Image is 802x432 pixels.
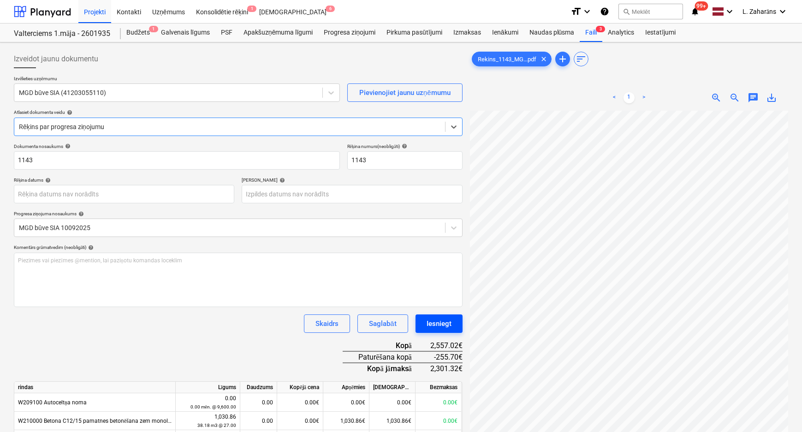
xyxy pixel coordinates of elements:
[359,87,451,99] div: Pievienojiet jaunu uzņēmumu
[369,318,396,330] div: Saglabāt
[347,83,463,102] button: Pievienojiet jaunu uzņēmumu
[190,404,236,409] small: 0.00 mēn. @ 9,600.00
[277,382,323,393] div: Kopējā cena
[277,412,323,430] div: 0.00€
[18,418,270,424] span: W210000 Betona C12/15 pamatnes betonēšana zem monolītās dzelzsbetona plātnes 70mm biezumā
[347,151,463,170] input: Rēķina numurs
[304,314,350,333] button: Skaidrs
[323,382,369,393] div: Apņēmies
[580,24,602,42] a: Faili3
[14,109,463,115] div: Atlasiet dokumenta veidu
[121,24,155,42] a: Budžets1
[240,382,277,393] div: Daudzums
[14,76,340,83] p: Izvēlieties uzņēmumu
[427,340,463,351] div: 2,557.02€
[640,24,681,42] a: Iestatījumi
[766,92,777,103] span: save_alt
[756,388,802,432] iframe: Chat Widget
[448,24,487,42] a: Izmaksas
[14,29,110,39] div: Valterciems 1.māja - 2601935
[369,412,416,430] div: 1,030.86€
[149,26,158,32] span: 1
[729,92,740,103] span: zoom_out
[247,6,256,12] span: 1
[14,211,463,217] div: Progresa ziņojuma nosaukums
[343,363,427,374] div: Kopā jāmaksā
[179,413,236,430] div: 1,030.86
[427,363,463,374] div: 2,301.32€
[14,185,234,203] input: Rēķina datums nav norādīts
[14,244,463,250] div: Komentārs grāmatvedim (neobligāti)
[315,318,339,330] div: Skaidrs
[381,24,448,42] a: Pirkuma pasūtījumi
[416,393,462,412] div: 0.00€
[369,382,416,393] div: [DEMOGRAPHIC_DATA] izmaksas
[427,318,451,330] div: Iesniegt
[242,177,462,183] div: [PERSON_NAME]
[14,382,176,393] div: rindas
[43,178,51,183] span: help
[14,53,98,65] span: Izveidot jaunu dokumentu
[472,56,542,63] span: Rekins_1143_MG...pdf
[14,151,340,170] input: Dokumenta nosaukums
[18,399,87,406] span: W209100 Autoceltņa noma
[576,53,587,65] span: sort
[602,24,640,42] a: Analytics
[487,24,524,42] a: Ienākumi
[155,24,215,42] a: Galvenais līgums
[609,92,620,103] a: Previous page
[176,382,240,393] div: Līgums
[416,314,463,333] button: Iesniegt
[63,143,71,149] span: help
[416,382,462,393] div: Bezmaksas
[638,92,649,103] a: Next page
[748,92,759,103] span: chat
[400,143,407,149] span: help
[580,24,602,42] div: Faili
[427,351,463,363] div: -255.70€
[197,423,236,428] small: 38.18 m3 @ 27.00
[240,393,277,412] div: 0.00
[524,24,580,42] a: Naudas plūsma
[318,24,381,42] a: Progresa ziņojumi
[538,53,549,65] span: clear
[711,92,722,103] span: zoom_in
[121,24,155,42] div: Budžets
[596,26,605,32] span: 3
[369,393,416,412] div: 0.00€
[343,340,427,351] div: Kopā
[179,394,236,411] div: 0.00
[215,24,238,42] a: PSF
[357,314,408,333] button: Saglabāt
[242,185,462,203] input: Izpildes datums nav norādīts
[343,351,427,363] div: Paturēšana kopā
[557,53,568,65] span: add
[238,24,318,42] a: Apakšuzņēmuma līgumi
[416,412,462,430] div: 0.00€
[326,6,335,12] span: 6
[472,52,552,66] div: Rekins_1143_MG...pdf
[277,393,323,412] div: 0.00€
[323,393,369,412] div: 0.00€
[323,412,369,430] div: 1,030.86€
[240,412,277,430] div: 0.00
[14,177,234,183] div: Rēķina datums
[86,245,94,250] span: help
[14,143,340,149] div: Dokumenta nosaukums
[77,211,84,217] span: help
[65,110,72,115] span: help
[278,178,285,183] span: help
[624,92,635,103] a: Page 1 is your current page
[347,143,463,149] div: Rēķina numurs (neobligāti)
